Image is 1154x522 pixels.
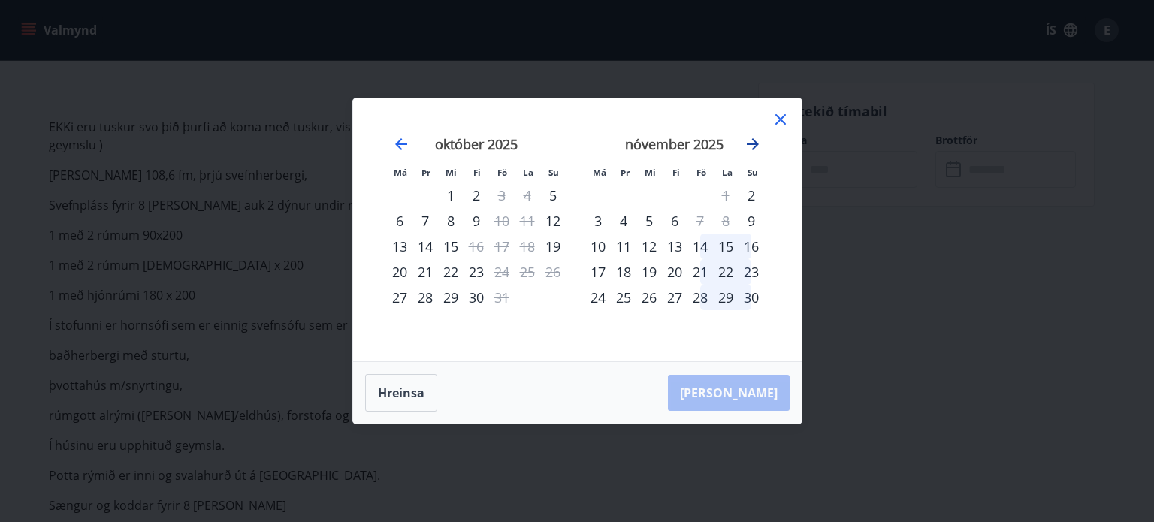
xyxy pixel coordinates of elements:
div: 7 [412,208,438,234]
small: La [523,167,533,178]
td: Choose fimmtudagur, 23. október 2025 as your check-in date. It’s available. [464,259,489,285]
small: Fö [497,167,507,178]
td: Choose þriðjudagur, 25. nóvember 2025 as your check-in date. It’s available. [611,285,636,310]
small: Su [548,167,559,178]
div: 29 [713,285,739,310]
div: 17 [585,259,611,285]
div: 2 [464,183,489,208]
td: Choose fimmtudagur, 30. október 2025 as your check-in date. It’s available. [464,285,489,310]
td: Choose miðvikudagur, 26. nóvember 2025 as your check-in date. It’s available. [636,285,662,310]
div: 28 [412,285,438,310]
td: Choose þriðjudagur, 14. október 2025 as your check-in date. It’s available. [412,234,438,259]
td: Not available. föstudagur, 24. október 2025 [489,259,515,285]
small: Má [394,167,407,178]
small: Þr [421,167,430,178]
div: 25 [611,285,636,310]
td: Choose miðvikudagur, 1. október 2025 as your check-in date. It’s available. [438,183,464,208]
td: Choose sunnudagur, 30. nóvember 2025 as your check-in date. It’s available. [739,285,764,310]
td: Choose miðvikudagur, 22. október 2025 as your check-in date. It’s available. [438,259,464,285]
div: Aðeins innritun í boði [540,234,566,259]
td: Choose þriðjudagur, 28. október 2025 as your check-in date. It’s available. [412,285,438,310]
div: 14 [687,234,713,259]
strong: október 2025 [435,135,518,153]
td: Choose laugardagur, 29. nóvember 2025 as your check-in date. It’s available. [713,285,739,310]
div: Aðeins innritun í boði [739,183,764,208]
td: Choose þriðjudagur, 18. nóvember 2025 as your check-in date. It’s available. [611,259,636,285]
td: Choose mánudagur, 20. október 2025 as your check-in date. It’s available. [387,259,412,285]
div: 10 [585,234,611,259]
td: Choose miðvikudagur, 15. október 2025 as your check-in date. It’s available. [438,234,464,259]
small: Mi [645,167,656,178]
td: Choose fimmtudagur, 27. nóvember 2025 as your check-in date. It’s available. [662,285,687,310]
td: Choose mánudagur, 17. nóvember 2025 as your check-in date. It’s available. [585,259,611,285]
td: Choose þriðjudagur, 11. nóvember 2025 as your check-in date. It’s available. [611,234,636,259]
small: Fi [672,167,680,178]
div: 21 [412,259,438,285]
div: Aðeins útritun í boði [489,285,515,310]
div: 12 [636,234,662,259]
div: Aðeins innritun í boði [540,208,566,234]
small: Su [748,167,758,178]
div: 28 [687,285,713,310]
div: Aðeins útritun í boði [687,208,713,234]
div: 16 [739,234,764,259]
td: Not available. föstudagur, 31. október 2025 [489,285,515,310]
td: Choose miðvikudagur, 5. nóvember 2025 as your check-in date. It’s available. [636,208,662,234]
td: Choose mánudagur, 24. nóvember 2025 as your check-in date. It’s available. [585,285,611,310]
div: 30 [739,285,764,310]
td: Choose fimmtudagur, 9. október 2025 as your check-in date. It’s available. [464,208,489,234]
div: 23 [464,259,489,285]
td: Choose sunnudagur, 5. október 2025 as your check-in date. It’s available. [540,183,566,208]
div: Aðeins útritun í boði [489,259,515,285]
div: 14 [412,234,438,259]
div: 20 [662,259,687,285]
strong: nóvember 2025 [625,135,724,153]
div: Aðeins útritun í boði [489,183,515,208]
td: Choose miðvikudagur, 29. október 2025 as your check-in date. It’s available. [438,285,464,310]
td: Choose sunnudagur, 2. nóvember 2025 as your check-in date. It’s available. [739,183,764,208]
td: Choose mánudagur, 3. nóvember 2025 as your check-in date. It’s available. [585,208,611,234]
td: Not available. laugardagur, 11. október 2025 [515,208,540,234]
div: 5 [636,208,662,234]
td: Choose sunnudagur, 12. október 2025 as your check-in date. It’s available. [540,208,566,234]
td: Not available. föstudagur, 10. október 2025 [489,208,515,234]
div: Move forward to switch to the next month. [744,135,762,153]
td: Choose þriðjudagur, 21. október 2025 as your check-in date. It’s available. [412,259,438,285]
td: Choose föstudagur, 14. nóvember 2025 as your check-in date. It’s available. [687,234,713,259]
td: Choose sunnudagur, 19. október 2025 as your check-in date. It’s available. [540,234,566,259]
td: Choose sunnudagur, 16. nóvember 2025 as your check-in date. It’s available. [739,234,764,259]
small: Fö [696,167,706,178]
div: 1 [438,183,464,208]
td: Choose miðvikudagur, 12. nóvember 2025 as your check-in date. It’s available. [636,234,662,259]
div: 6 [662,208,687,234]
td: Choose þriðjudagur, 7. október 2025 as your check-in date. It’s available. [412,208,438,234]
td: Not available. laugardagur, 18. október 2025 [515,234,540,259]
div: 21 [687,259,713,285]
td: Not available. laugardagur, 4. október 2025 [515,183,540,208]
td: Choose föstudagur, 21. nóvember 2025 as your check-in date. It’s available. [687,259,713,285]
div: 18 [611,259,636,285]
td: Not available. föstudagur, 7. nóvember 2025 [687,208,713,234]
div: 8 [438,208,464,234]
td: Choose mánudagur, 27. október 2025 as your check-in date. It’s available. [387,285,412,310]
small: Má [593,167,606,178]
div: Aðeins útritun í boði [464,234,489,259]
div: 3 [585,208,611,234]
div: 30 [464,285,489,310]
div: Aðeins innritun í boði [739,208,764,234]
div: Move backward to switch to the previous month. [392,135,410,153]
td: Choose fimmtudagur, 2. október 2025 as your check-in date. It’s available. [464,183,489,208]
div: 15 [438,234,464,259]
small: Fi [473,167,481,178]
div: 29 [438,285,464,310]
td: Choose miðvikudagur, 8. október 2025 as your check-in date. It’s available. [438,208,464,234]
div: 22 [713,259,739,285]
div: 19 [636,259,662,285]
div: 13 [387,234,412,259]
td: Not available. fimmtudagur, 16. október 2025 [464,234,489,259]
div: 4 [611,208,636,234]
div: 27 [662,285,687,310]
div: 11 [611,234,636,259]
small: La [722,167,733,178]
td: Choose mánudagur, 13. október 2025 as your check-in date. It’s available. [387,234,412,259]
